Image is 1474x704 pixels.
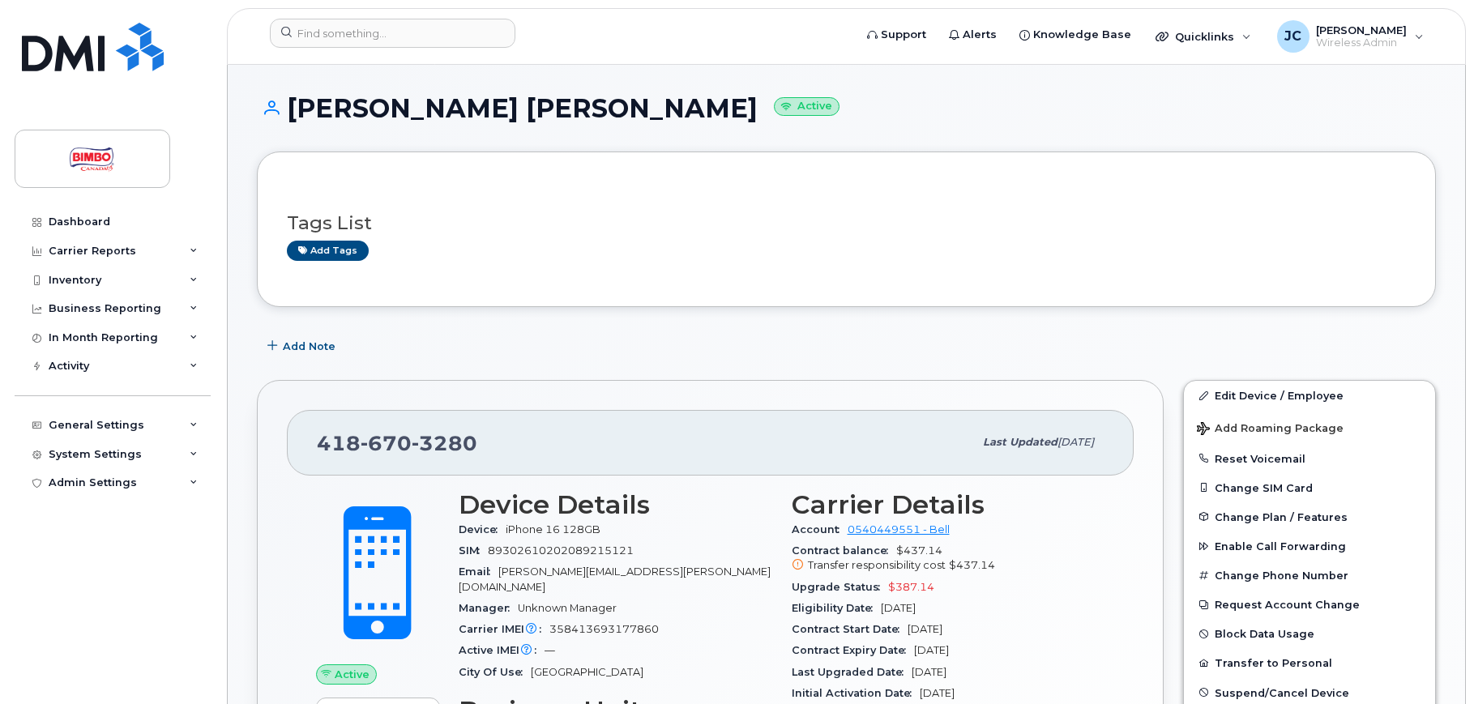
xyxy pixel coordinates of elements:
[914,644,949,656] span: [DATE]
[488,544,634,557] span: 89302610202089215121
[881,602,916,614] span: [DATE]
[459,623,549,635] span: Carrier IMEI
[774,97,840,116] small: Active
[459,602,518,614] span: Manager
[792,602,881,614] span: Eligibility Date
[459,565,771,592] span: [PERSON_NAME][EMAIL_ADDRESS][PERSON_NAME][DOMAIN_NAME]
[459,544,488,557] span: SIM
[1215,510,1348,523] span: Change Plan / Features
[1184,561,1435,590] button: Change Phone Number
[1184,411,1435,444] button: Add Roaming Package
[459,666,531,678] span: City Of Use
[908,623,942,635] span: [DATE]
[1215,540,1346,553] span: Enable Call Forwarding
[1057,436,1094,448] span: [DATE]
[792,544,1105,574] span: $437.14
[792,644,914,656] span: Contract Expiry Date
[912,666,946,678] span: [DATE]
[848,523,950,535] a: 0540449551 - Bell
[549,623,659,635] span: 358413693177860
[949,559,995,571] span: $437.14
[506,523,600,535] span: iPhone 16 128GB
[1184,590,1435,619] button: Request Account Change
[257,331,349,361] button: Add Note
[317,431,477,455] span: 418
[792,523,848,535] span: Account
[545,644,555,656] span: —
[792,544,896,557] span: Contract balance
[792,581,888,593] span: Upgrade Status
[287,241,369,261] a: Add tags
[1184,502,1435,531] button: Change Plan / Features
[1197,422,1344,437] span: Add Roaming Package
[1184,473,1435,502] button: Change SIM Card
[459,490,772,519] h3: Device Details
[257,94,1436,122] h1: [PERSON_NAME] [PERSON_NAME]
[792,687,920,699] span: Initial Activation Date
[920,687,955,699] span: [DATE]
[792,490,1105,519] h3: Carrier Details
[531,666,643,678] span: [GEOGRAPHIC_DATA]
[335,667,370,682] span: Active
[792,623,908,635] span: Contract Start Date
[1184,381,1435,410] a: Edit Device / Employee
[808,559,946,571] span: Transfer responsibility cost
[518,602,617,614] span: Unknown Manager
[412,431,477,455] span: 3280
[283,339,335,354] span: Add Note
[287,213,1406,233] h3: Tags List
[1184,444,1435,473] button: Reset Voicemail
[1184,531,1435,561] button: Enable Call Forwarding
[459,523,506,535] span: Device
[983,436,1057,448] span: Last updated
[459,565,498,578] span: Email
[459,644,545,656] span: Active IMEI
[1184,648,1435,677] button: Transfer to Personal
[361,431,412,455] span: 670
[1184,619,1435,648] button: Block Data Usage
[1215,686,1349,698] span: Suspend/Cancel Device
[888,581,934,593] span: $387.14
[792,666,912,678] span: Last Upgraded Date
